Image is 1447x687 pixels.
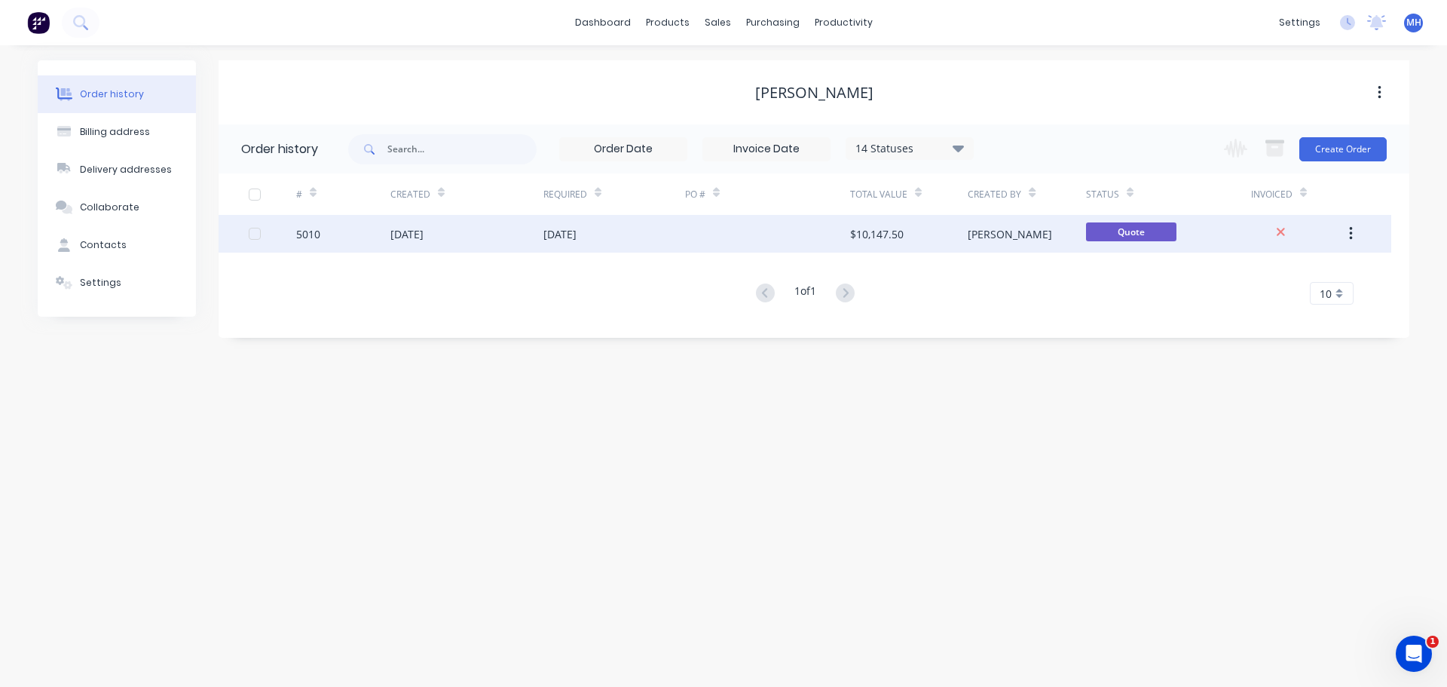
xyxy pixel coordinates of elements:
[1299,137,1387,161] button: Create Order
[38,113,196,151] button: Billing address
[241,140,318,158] div: Order history
[755,84,873,102] div: [PERSON_NAME]
[27,11,50,34] img: Factory
[794,283,816,305] div: 1 of 1
[703,138,830,161] input: Invoice Date
[1251,173,1345,215] div: Invoiced
[850,188,907,201] div: Total Value
[80,125,150,139] div: Billing address
[560,138,687,161] input: Order Date
[80,163,172,176] div: Delivery addresses
[80,87,144,101] div: Order history
[697,11,739,34] div: sales
[968,226,1052,242] div: [PERSON_NAME]
[80,276,121,290] div: Settings
[739,11,807,34] div: purchasing
[850,226,904,242] div: $10,147.50
[38,226,196,264] button: Contacts
[685,188,705,201] div: PO #
[296,226,320,242] div: 5010
[38,151,196,189] button: Delivery addresses
[968,173,1085,215] div: Created By
[846,140,973,157] div: 14 Statuses
[296,188,302,201] div: #
[38,189,196,226] button: Collaborate
[638,11,697,34] div: products
[543,188,587,201] div: Required
[567,11,638,34] a: dashboard
[390,173,543,215] div: Created
[38,75,196,113] button: Order history
[80,238,127,252] div: Contacts
[387,134,537,164] input: Search...
[1320,286,1332,302] span: 10
[1086,173,1251,215] div: Status
[296,173,390,215] div: #
[685,173,850,215] div: PO #
[850,173,968,215] div: Total Value
[543,226,577,242] div: [DATE]
[38,264,196,302] button: Settings
[543,173,685,215] div: Required
[1086,188,1119,201] div: Status
[1271,11,1328,34] div: settings
[1086,222,1176,241] span: Quote
[1406,16,1421,29] span: MH
[390,226,424,242] div: [DATE]
[390,188,430,201] div: Created
[80,201,139,214] div: Collaborate
[1396,636,1432,672] iframe: Intercom live chat
[968,188,1021,201] div: Created By
[807,11,880,34] div: productivity
[1251,188,1293,201] div: Invoiced
[1427,636,1439,648] span: 1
